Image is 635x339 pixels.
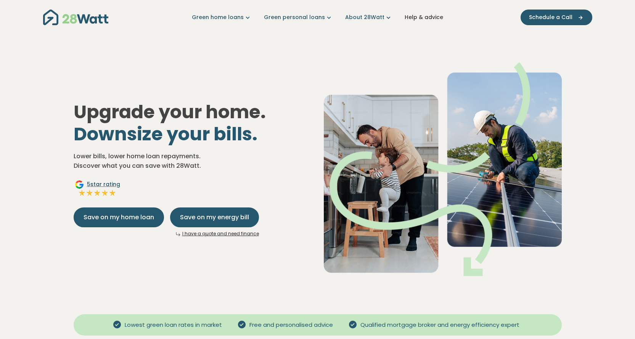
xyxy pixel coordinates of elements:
span: Schedule a Call [529,13,572,21]
nav: Main navigation [43,8,592,27]
span: Lowest green loan rates in market [122,321,225,329]
span: 5 star rating [87,180,120,188]
button: Schedule a Call [521,10,592,25]
a: I have a quote and need finance [182,230,259,237]
img: Full star [109,189,116,197]
a: Help & advice [405,13,443,21]
img: Full star [93,189,101,197]
img: Full star [78,189,86,197]
button: Save on my home loan [74,207,164,227]
span: Qualified mortgage broker and energy efficiency expert [357,321,522,329]
p: Lower bills, lower home loan repayments. Discover what you can save with 28Watt. [74,151,312,171]
a: About 28Watt [345,13,392,21]
img: Full star [101,189,109,197]
a: Green personal loans [264,13,333,21]
img: Full star [86,189,93,197]
span: Free and personalised advice [246,321,336,329]
button: Save on my energy bill [170,207,259,227]
span: Save on my energy bill [180,213,249,222]
h1: Upgrade your home. [74,101,312,145]
a: Green home loans [192,13,252,21]
span: Save on my home loan [84,213,154,222]
img: Google [75,180,84,189]
span: Downsize your bills. [74,121,257,147]
a: Google5star ratingFull starFull starFull starFull starFull star [74,180,121,198]
img: Dad helping toddler [324,62,562,276]
img: 28Watt [43,10,108,25]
